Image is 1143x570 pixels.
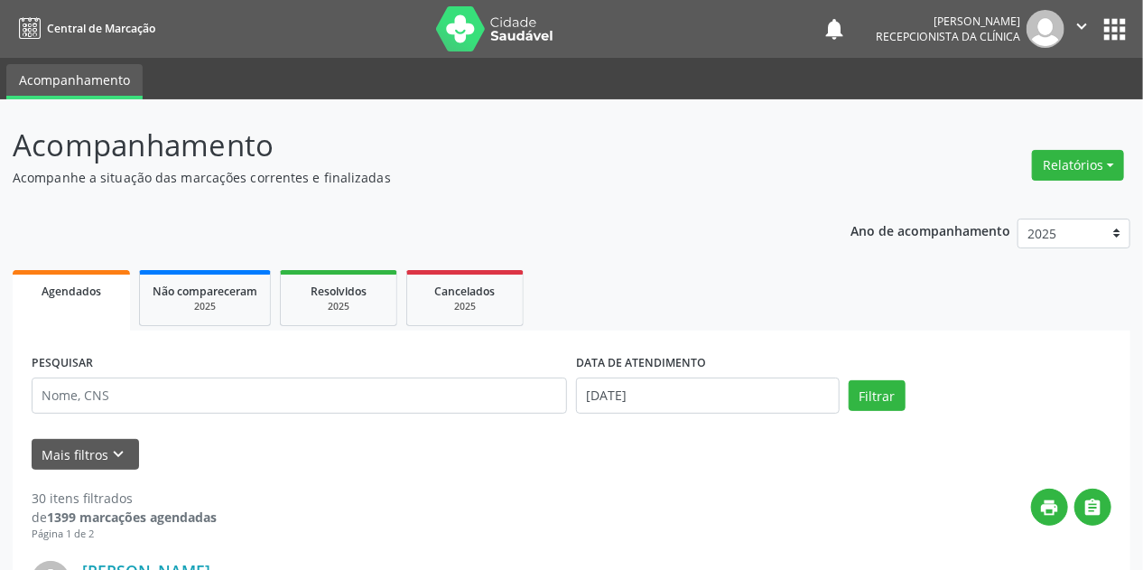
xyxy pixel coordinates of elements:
button:  [1064,10,1099,48]
span: Recepcionista da clínica [876,29,1020,44]
button:  [1074,489,1111,526]
div: 30 itens filtrados [32,489,217,508]
i: print [1040,498,1060,518]
button: apps [1099,14,1130,45]
strong: 1399 marcações agendadas [47,509,217,526]
button: print [1031,489,1068,526]
a: Central de Marcação [13,14,155,43]
span: Central de Marcação [47,21,155,36]
div: Página 1 de 2 [32,527,217,542]
i:  [1083,498,1103,518]
input: Selecione um intervalo [576,378,840,414]
span: Resolvidos [311,284,367,299]
div: de [32,508,217,527]
p: Ano de acompanhamento [851,219,1011,241]
button: Filtrar [849,380,906,411]
div: 2025 [153,300,257,313]
i:  [1072,16,1092,36]
img: img [1027,10,1064,48]
input: Nome, CNS [32,378,567,414]
div: [PERSON_NAME] [876,14,1020,29]
label: DATA DE ATENDIMENTO [576,350,706,378]
button: Relatórios [1032,150,1124,181]
span: Cancelados [435,284,496,299]
div: 2025 [293,300,384,313]
span: Agendados [42,284,101,299]
a: Acompanhamento [6,64,143,99]
button: notifications [822,16,847,42]
label: PESQUISAR [32,350,93,378]
span: Não compareceram [153,284,257,299]
i: keyboard_arrow_down [109,444,129,464]
button: Mais filtroskeyboard_arrow_down [32,439,139,471]
div: 2025 [420,300,510,313]
p: Acompanhe a situação das marcações correntes e finalizadas [13,168,795,187]
p: Acompanhamento [13,123,795,168]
